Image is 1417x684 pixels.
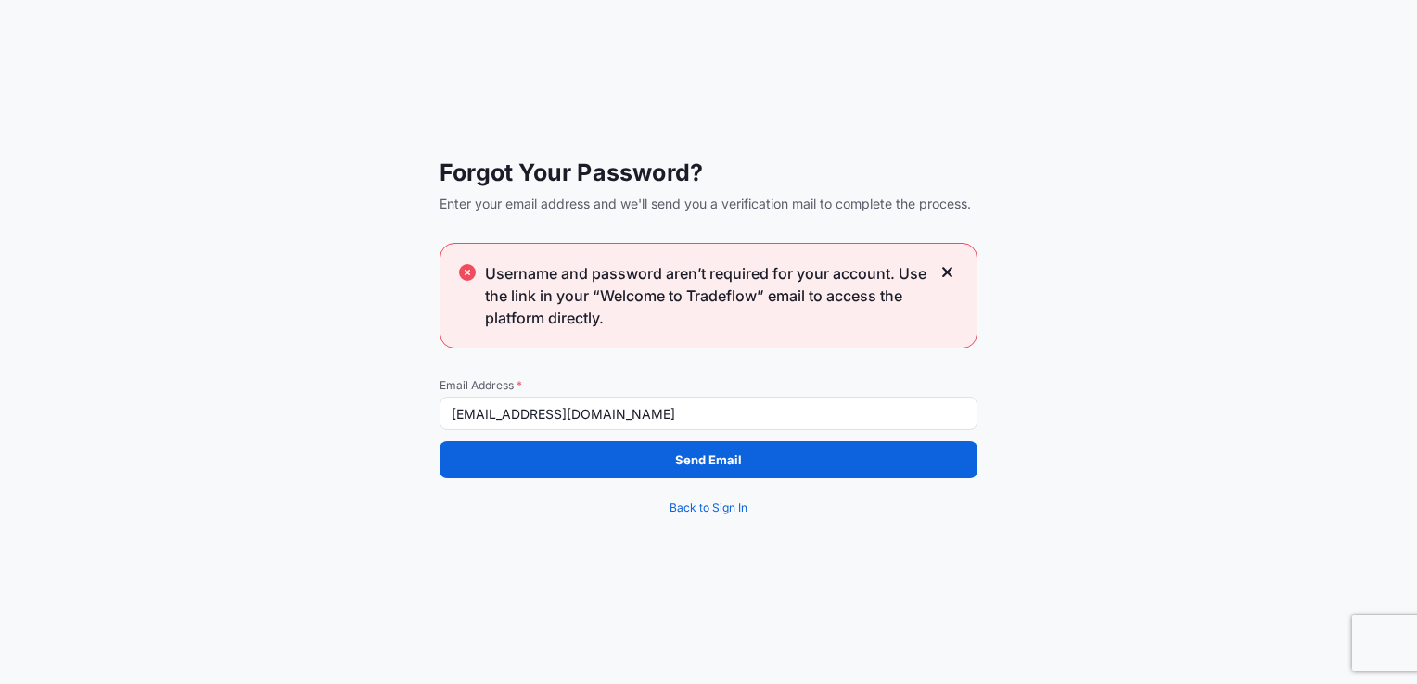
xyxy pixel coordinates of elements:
p: Send Email [675,450,742,469]
a: Back to Sign In [440,489,977,526]
span: Enter your email address and we'll send you a verification mail to complete the process. [440,195,977,213]
span: Back to Sign In [670,499,747,517]
span: Forgot Your Password? [440,158,977,187]
span: Username and password aren’t required for your account. Use the link in your “Welcome to Tradeflo... [485,262,930,329]
button: Send Email [440,441,977,478]
input: example@gmail.com [440,397,977,430]
span: Email Address [440,378,977,393]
